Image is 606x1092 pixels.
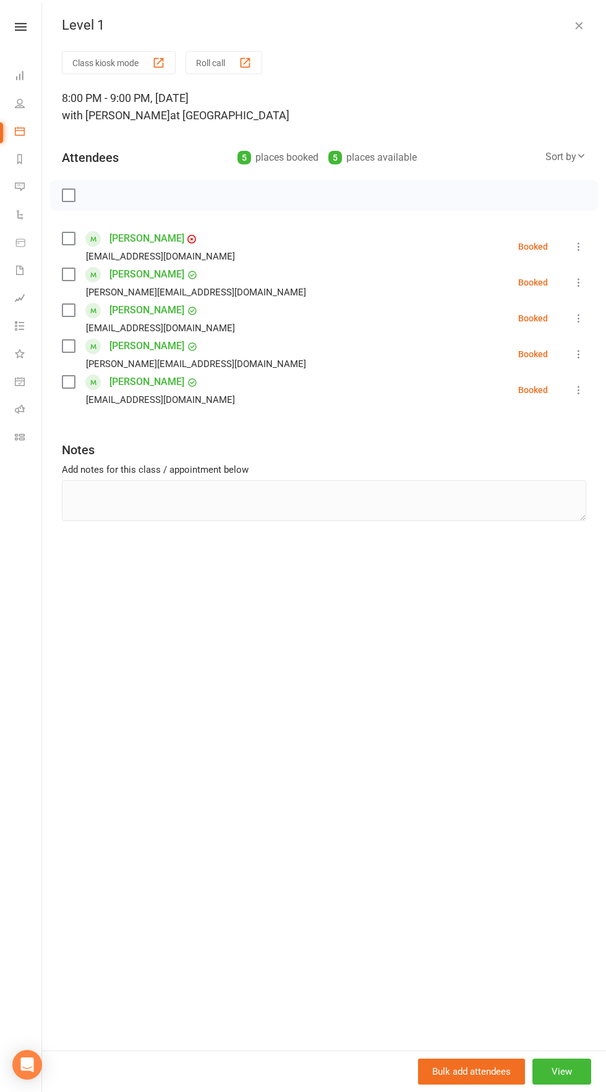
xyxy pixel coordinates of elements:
[109,372,184,392] a: [PERSON_NAME]
[328,151,342,164] div: 5
[86,392,235,408] div: [EMAIL_ADDRESS][DOMAIN_NAME]
[518,350,548,358] div: Booked
[86,284,306,300] div: [PERSON_NAME][EMAIL_ADDRESS][DOMAIN_NAME]
[42,17,606,33] div: Level 1
[12,1050,42,1080] div: Open Intercom Messenger
[109,229,184,248] a: [PERSON_NAME]
[518,242,548,251] div: Booked
[109,336,184,356] a: [PERSON_NAME]
[62,441,95,459] div: Notes
[86,248,235,265] div: [EMAIL_ADDRESS][DOMAIN_NAME]
[62,51,176,74] button: Class kiosk mode
[518,278,548,287] div: Booked
[186,51,262,74] button: Roll call
[418,1059,525,1085] button: Bulk add attendees
[15,119,43,146] a: Calendar
[15,397,43,425] a: Roll call kiosk mode
[15,286,43,313] a: Assessments
[237,151,251,164] div: 5
[62,149,119,166] div: Attendees
[545,149,586,165] div: Sort by
[15,230,43,258] a: Product Sales
[62,109,170,122] span: with [PERSON_NAME]
[170,109,289,122] span: at [GEOGRAPHIC_DATA]
[237,149,318,166] div: places booked
[86,320,235,336] div: [EMAIL_ADDRESS][DOMAIN_NAME]
[62,90,586,124] div: 8:00 PM - 9:00 PM, [DATE]
[518,314,548,323] div: Booked
[15,341,43,369] a: What's New
[62,462,586,477] div: Add notes for this class / appointment below
[518,386,548,394] div: Booked
[328,149,417,166] div: places available
[532,1059,591,1085] button: View
[15,146,43,174] a: Reports
[109,265,184,284] a: [PERSON_NAME]
[109,300,184,320] a: [PERSON_NAME]
[15,369,43,397] a: General attendance kiosk mode
[15,425,43,452] a: Class kiosk mode
[86,356,306,372] div: [PERSON_NAME][EMAIL_ADDRESS][DOMAIN_NAME]
[15,63,43,91] a: Dashboard
[15,91,43,119] a: People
